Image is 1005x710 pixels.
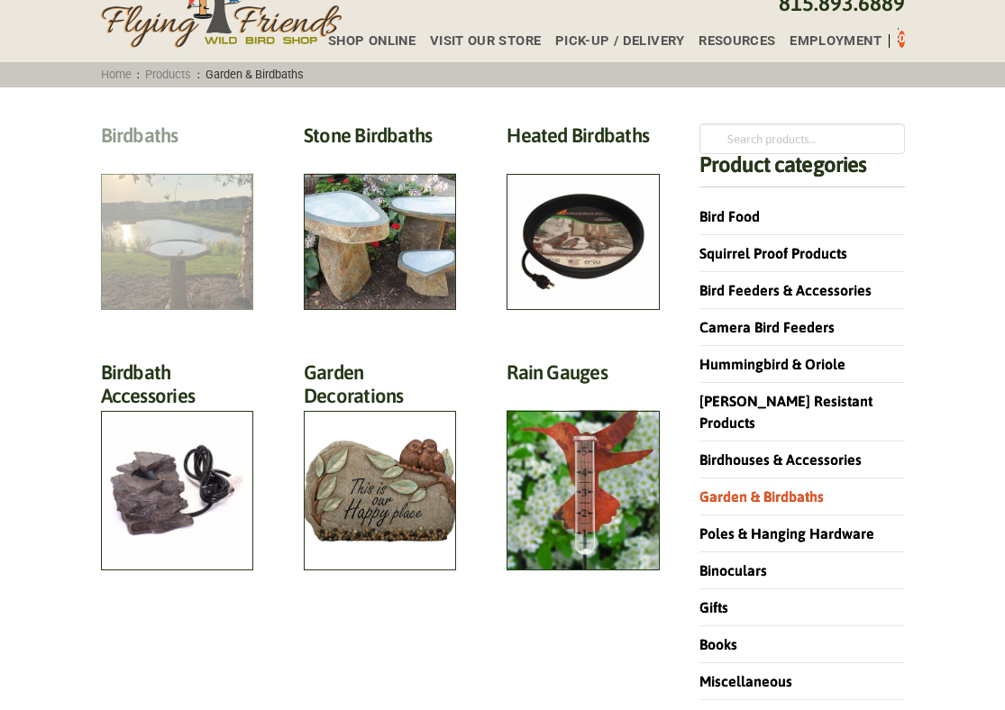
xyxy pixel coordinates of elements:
[775,34,881,48] a: Employment
[95,68,309,81] span: : :
[699,123,905,154] input: Search products…
[699,245,847,261] a: Squirrel Proof Products
[101,123,253,310] a: Visit product category Birdbaths
[200,68,310,81] span: Garden & Birdbaths
[699,393,873,431] a: [PERSON_NAME] Resistant Products
[684,34,775,48] a: Resources
[416,34,541,48] a: Visit Our Store
[699,599,728,615] a: Gifts
[314,34,416,48] a: Shop Online
[699,282,872,298] a: Bird Feeders & Accessories
[304,123,456,310] a: Visit product category Stone Birdbaths
[140,68,197,81] a: Products
[430,34,542,48] span: Visit Our Store
[699,34,775,48] span: Resources
[699,154,905,187] h4: Product categories
[699,451,862,468] a: Birdhouses & Accessories
[101,360,253,570] a: Visit product category Birdbath Accessories
[304,360,456,418] h2: Garden Decorations
[101,360,253,418] h2: Birdbath Accessories
[507,360,659,394] h2: Rain Gauges
[555,34,685,48] span: Pick-up / Delivery
[790,34,882,48] span: Employment
[507,123,659,157] h2: Heated Birdbaths
[101,123,253,157] h2: Birdbaths
[699,562,767,578] a: Binoculars
[899,32,905,45] span: 0
[898,26,899,48] div: Toggle Off Canvas Content
[304,360,456,570] a: Visit product category Garden Decorations
[699,319,835,335] a: Camera Bird Feeders
[507,360,659,570] a: Visit product category Rain Gauges
[699,525,874,542] a: Poles & Hanging Hardware
[699,636,737,652] a: Books
[699,356,845,372] a: Hummingbird & Oriole
[304,123,456,157] h2: Stone Birdbaths
[328,34,416,48] span: Shop Online
[541,34,684,48] a: Pick-up / Delivery
[95,68,137,81] a: Home
[507,123,659,310] a: Visit product category Heated Birdbaths
[699,208,760,224] a: Bird Food
[699,488,824,505] a: Garden & Birdbaths
[699,673,792,689] a: Miscellaneous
